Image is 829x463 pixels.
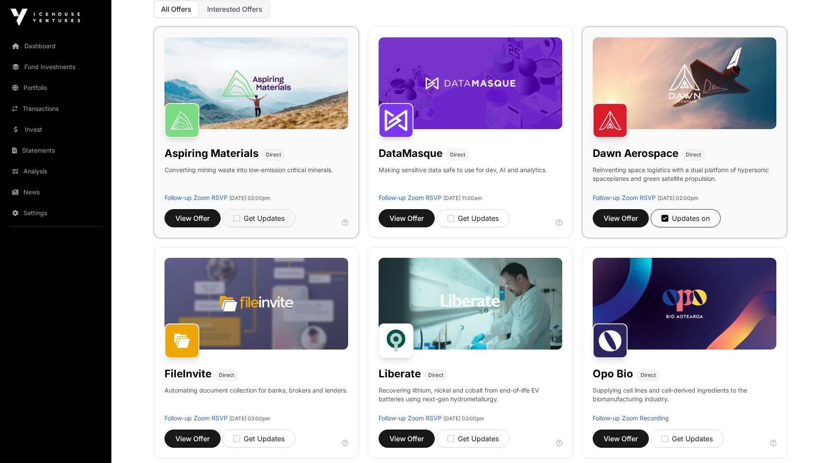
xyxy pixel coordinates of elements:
a: Portfolio [7,78,104,97]
h1: Opo Bio [593,367,633,381]
span: Direct [219,372,234,379]
iframe: Chat Widget [785,421,829,463]
span: View Offer [604,433,638,444]
a: Statements [7,141,104,160]
a: Fund Investments [7,57,104,77]
span: View Offer [175,213,210,223]
img: Aspiring Materials [164,103,199,138]
span: Direct [266,151,281,158]
button: Interested Offers [200,0,270,18]
div: Updates on [661,213,710,223]
span: View Offer [604,213,638,223]
button: View Offer [593,430,649,448]
a: News [7,183,104,202]
a: Analysis [7,162,104,181]
button: Get Updates [436,430,510,448]
button: View Offer [164,209,221,227]
a: Invest [7,120,104,139]
div: Get Updates [447,433,499,444]
span: Direct [450,151,465,158]
p: Converting mining waste into low-emission critical minerals. [164,166,333,193]
span: [DATE] 03:00pm [443,415,484,422]
span: Direct [641,372,656,379]
h1: Aspiring Materials [164,147,258,160]
span: All Offers [161,5,191,13]
img: FileInvite [164,323,199,358]
button: All Offers [154,0,199,18]
img: Opo-Bio-Banner.jpg [593,258,776,350]
img: Liberate [379,323,413,358]
button: View Offer [379,209,435,227]
button: Updates on [651,209,721,227]
button: Get Updates [222,209,295,227]
a: Follow-up Zoom RSVP [164,414,228,422]
span: [DATE] 11:00am [443,195,482,201]
h1: Liberate [379,367,421,381]
a: Follow-up Zoom RSVP [379,414,442,422]
img: Aspiring-Banner.jpg [164,37,348,129]
img: Liberate-Banner.jpg [379,258,562,350]
a: Follow-up Zoom RSVP [593,194,656,201]
div: Get Updates [661,433,713,444]
h1: Dawn Aerospace [593,147,678,160]
img: Opo Bio [593,323,628,358]
button: Get Updates [436,209,510,227]
div: Get Updates [233,433,285,444]
p: Making sensitive data safe to use for dev, AI and analytics. [379,166,547,193]
button: View Offer [593,209,649,227]
p: Reinventing space logistics with a dual platform of hypersonic spaceplanes and green satellite pr... [593,166,776,193]
img: DataMasque-Banner.jpg [379,37,562,129]
img: Dawn-Banner.jpg [593,37,776,129]
a: Dashboard [7,37,104,56]
span: Direct [686,151,701,158]
span: [DATE] 02:00pm [229,195,270,201]
p: Recovering lithium, nickel and cobalt from end-of-life EV batteries using next-gen hydrometallurgy. [379,386,562,414]
div: Get Updates [233,213,285,223]
button: Get Updates [651,430,724,448]
button: View Offer [164,430,221,448]
span: Interested Offers [207,5,262,13]
span: Direct [428,372,443,379]
a: Settings [7,203,104,223]
div: Get Updates [447,213,499,223]
span: [DATE] 02:00pm [658,195,698,201]
img: Dawn Aerospace [593,103,628,138]
button: Get Updates [222,430,295,448]
p: Supplying cell lines and cell-derived ingredients to the biomanufacturing industry. [593,386,776,403]
img: DataMasque [379,103,413,138]
button: View Offer [379,430,435,448]
p: Automating document collection for banks, brokers and lenders. [164,386,348,414]
h1: FileInvite [164,367,211,381]
a: Follow-up Zoom Recording [593,414,669,422]
span: [DATE] 03:00pm [229,415,270,422]
h1: DataMasque [379,147,443,160]
a: Transactions [7,99,104,118]
span: View Offer [389,213,424,223]
a: Follow-up Zoom RSVP [164,194,228,201]
img: File-Invite-Banner.jpg [164,258,348,350]
span: View Offer [175,433,210,444]
span: View Offer [389,433,424,444]
a: Follow-up Zoom RSVP [379,194,442,201]
img: Icehouse Ventures Logo [10,9,80,26]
